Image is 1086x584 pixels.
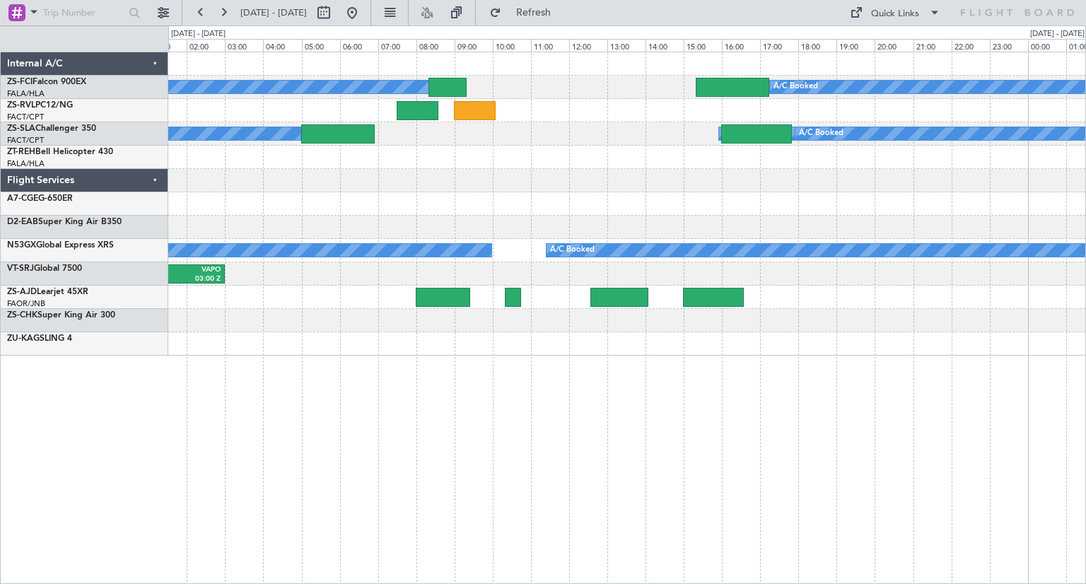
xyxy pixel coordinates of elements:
[187,39,225,52] div: 02:00
[7,218,122,226] a: D2-EABSuper King Air B350
[7,311,37,320] span: ZS-CHK
[7,241,36,250] span: N53GX
[7,101,35,110] span: ZS-RVL
[7,264,34,273] span: VT-SRJ
[684,39,722,52] div: 15:00
[263,39,301,52] div: 04:00
[7,78,33,86] span: ZS-FCI
[760,39,798,52] div: 17:00
[504,8,564,18] span: Refresh
[7,148,113,156] a: ZT-REHBell Helicopter 430
[7,311,115,320] a: ZS-CHKSuper King Air 300
[483,1,568,24] button: Refresh
[7,218,38,226] span: D2-EAB
[1030,28,1085,40] div: [DATE] - [DATE]
[493,39,531,52] div: 10:00
[171,28,226,40] div: [DATE] - [DATE]
[550,240,595,261] div: A/C Booked
[7,135,44,146] a: FACT/CPT
[913,39,952,52] div: 21:00
[7,88,45,99] a: FALA/HLA
[7,288,88,296] a: ZS-AJDLearjet 45XR
[7,124,35,133] span: ZS-SLA
[773,76,818,98] div: A/C Booked
[836,39,875,52] div: 19:00
[7,101,73,110] a: ZS-RVLPC12/NG
[722,39,760,52] div: 16:00
[531,39,569,52] div: 11:00
[843,1,947,24] button: Quick Links
[7,334,40,343] span: ZU-KAG
[646,39,684,52] div: 14:00
[569,39,607,52] div: 12:00
[416,39,455,52] div: 08:00
[799,123,843,144] div: A/C Booked
[7,78,86,86] a: ZS-FCIFalcon 900EX
[7,264,82,273] a: VT-SRJGlobal 7500
[7,194,38,203] span: A7-CGE
[7,334,72,343] a: ZU-KAGSLING 4
[7,112,44,122] a: FACT/CPT
[302,39,340,52] div: 05:00
[240,6,307,19] span: [DATE] - [DATE]
[378,39,416,52] div: 07:00
[7,298,45,309] a: FAOR/JNB
[7,148,35,156] span: ZT-REH
[340,39,378,52] div: 06:00
[225,39,263,52] div: 03:00
[1028,39,1066,52] div: 00:00
[7,241,114,250] a: N53GXGlobal Express XRS
[990,39,1028,52] div: 23:00
[875,39,913,52] div: 20:00
[43,2,124,23] input: Trip Number
[798,39,836,52] div: 18:00
[871,7,919,21] div: Quick Links
[7,194,73,203] a: A7-CGEG-650ER
[607,39,646,52] div: 13:00
[7,158,45,169] a: FALA/HLA
[952,39,990,52] div: 22:00
[7,288,37,296] span: ZS-AJD
[455,39,493,52] div: 09:00
[7,124,96,133] a: ZS-SLAChallenger 350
